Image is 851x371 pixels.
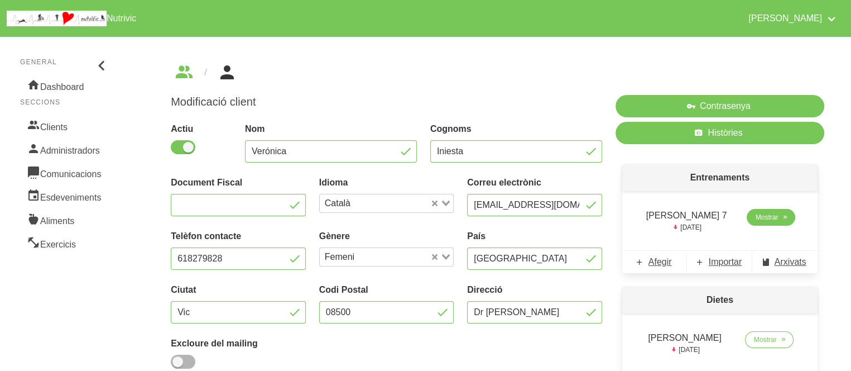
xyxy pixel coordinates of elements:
span: Importar [709,255,742,269]
span: Històries [708,126,742,140]
label: País [467,230,602,243]
a: [PERSON_NAME] [742,4,844,32]
div: Search for option [319,248,454,267]
div: Search for option [319,194,454,213]
a: Comunicacions [20,161,110,184]
label: Direcció [467,283,602,297]
span: Mostrar [756,212,778,222]
label: Nom [245,122,417,136]
p: General [20,57,110,67]
p: [DATE] [642,345,728,355]
a: Històries [616,122,824,144]
a: Afegir [622,251,687,273]
a: Clients [20,114,110,137]
button: Contrasenya [616,95,824,117]
a: Importar [687,251,752,273]
p: Dietes [622,287,818,313]
button: Clear Selected [432,199,437,208]
button: Clear Selected [432,253,437,261]
label: Telèfon contacte [171,230,306,243]
input: Search for option [354,197,429,210]
td: [PERSON_NAME] 7 [636,204,738,237]
a: Mostrar [747,209,795,226]
a: Esdeveniments [20,184,110,208]
a: Administradors [20,137,110,161]
a: Dashboard [20,74,110,97]
span: Català [322,197,353,210]
h1: Modificació client [171,95,602,109]
label: Codi Postal [319,283,454,297]
input: Search for option [358,250,429,264]
a: Mostrar [745,331,794,348]
p: [DATE] [642,222,731,232]
a: Exercicis [20,231,110,255]
label: Actiu [171,122,232,136]
label: Document Fiscal [171,176,306,189]
p: Seccions [20,97,110,107]
a: Aliments [20,208,110,231]
label: Idioma [319,176,454,189]
span: Arxivats [775,255,806,269]
a: Arxivats [752,251,818,273]
img: company_logo [7,11,107,26]
label: Correu electrònic [467,176,602,189]
label: Excloure del mailing [171,337,306,350]
label: Ciutat [171,283,306,297]
nav: breadcrumbs [171,64,824,82]
p: Entrenaments [622,164,818,191]
span: Femeni [322,250,357,264]
span: Afegir [648,255,672,269]
span: Contrasenya [700,99,751,113]
label: Gènere [319,230,454,243]
span: Mostrar [754,335,777,345]
label: Cognoms [430,122,602,136]
td: [PERSON_NAME] [636,327,734,359]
